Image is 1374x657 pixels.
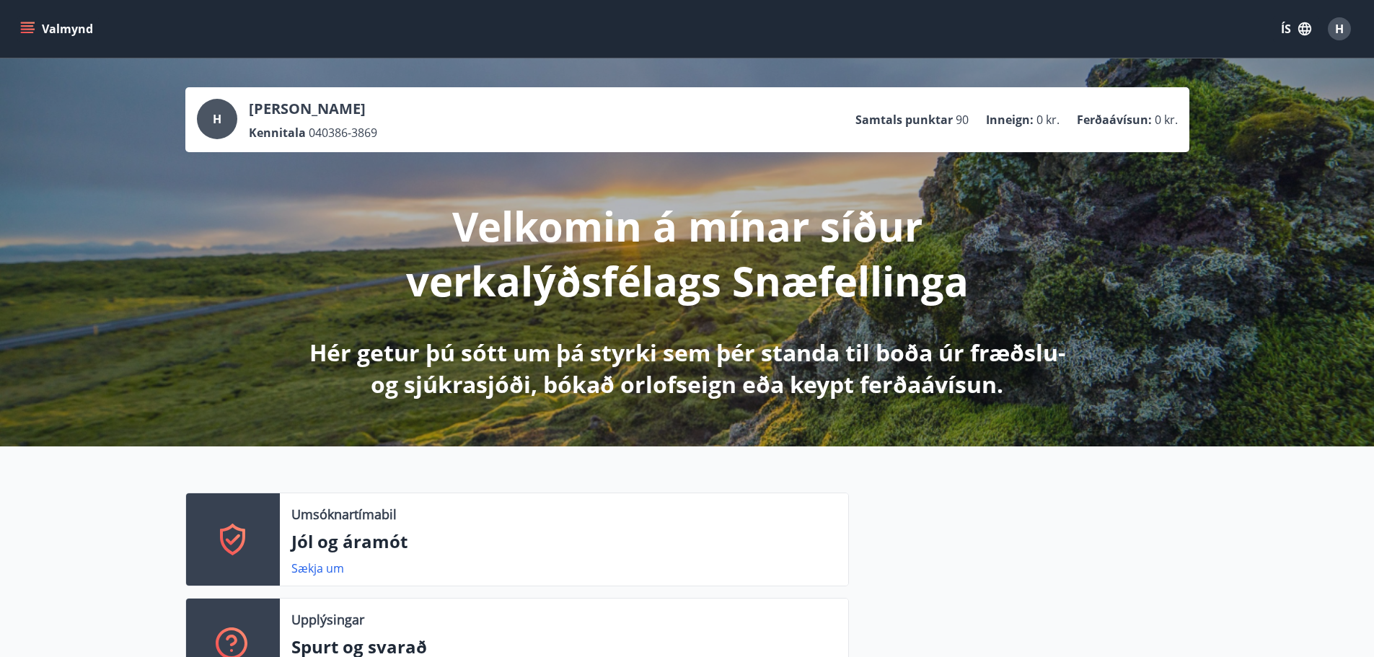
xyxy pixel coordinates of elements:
a: Sækja um [291,560,344,576]
p: Umsóknartímabil [291,505,397,524]
span: 040386-3869 [309,125,377,141]
p: Inneign : [986,112,1034,128]
p: Hér getur þú sótt um þá styrki sem þér standa til boða úr fræðslu- og sjúkrasjóði, bókað orlofsei... [307,337,1068,400]
span: H [213,111,221,127]
p: [PERSON_NAME] [249,99,377,119]
span: 0 kr. [1155,112,1178,128]
p: Jól og áramót [291,529,837,554]
p: Kennitala [249,125,306,141]
button: menu [17,16,99,42]
p: Upplýsingar [291,610,364,629]
span: 0 kr. [1036,112,1060,128]
button: ÍS [1273,16,1319,42]
span: 90 [956,112,969,128]
p: Ferðaávísun : [1077,112,1152,128]
p: Samtals punktar [855,112,953,128]
span: H [1335,21,1344,37]
button: H [1322,12,1357,46]
p: Velkomin á mínar síður verkalýðsfélags Snæfellinga [307,198,1068,308]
